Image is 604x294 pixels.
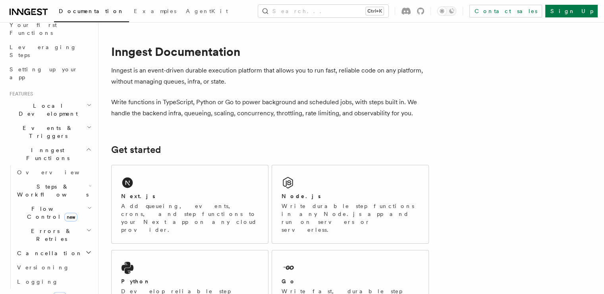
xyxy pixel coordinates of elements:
p: Write durable step functions in any Node.js app and run on servers or serverless. [282,202,419,234]
a: Your first Functions [6,18,93,40]
a: AgentKit [181,2,233,21]
span: AgentKit [186,8,228,14]
button: Search...Ctrl+K [258,5,388,17]
a: Node.jsWrite durable step functions in any Node.js app and run on servers or serverless. [272,165,429,244]
button: Events & Triggers [6,121,93,143]
span: Examples [134,8,176,14]
h1: Inngest Documentation [111,44,429,59]
a: Next.jsAdd queueing, events, crons, and step functions to your Next app on any cloud provider. [111,165,268,244]
a: Setting up your app [6,62,93,84]
button: Errors & Retries [14,224,93,246]
button: Flow Controlnew [14,202,93,224]
a: Sign Up [545,5,598,17]
h2: Python [121,277,151,285]
span: Leveraging Steps [10,44,77,58]
a: Documentation [54,2,129,22]
span: Inngest Functions [6,146,86,162]
span: Versioning [17,264,69,271]
span: Errors & Retries [14,227,86,243]
a: Versioning [14,260,93,275]
span: new [64,213,77,221]
button: Inngest Functions [6,143,93,165]
h2: Go [282,277,296,285]
h2: Next.js [121,192,155,200]
button: Steps & Workflows [14,179,93,202]
span: Documentation [59,8,124,14]
a: Contact sales [469,5,542,17]
a: Leveraging Steps [6,40,93,62]
a: Logging [14,275,93,289]
span: Local Development [6,102,87,118]
a: Get started [111,144,161,155]
span: Logging [17,279,58,285]
span: Flow Control [14,205,87,221]
span: Events & Triggers [6,124,87,140]
span: Steps & Workflows [14,183,89,199]
span: Overview [17,169,99,176]
p: Add queueing, events, crons, and step functions to your Next app on any cloud provider. [121,202,259,234]
button: Cancellation [14,246,93,260]
span: Cancellation [14,249,83,257]
button: Local Development [6,99,93,121]
h2: Node.js [282,192,321,200]
p: Write functions in TypeScript, Python or Go to power background and scheduled jobs, with steps bu... [111,97,429,119]
a: Examples [129,2,181,21]
kbd: Ctrl+K [366,7,384,15]
p: Inngest is an event-driven durable execution platform that allows you to run fast, reliable code ... [111,65,429,87]
a: Overview [14,165,93,179]
span: Features [6,91,33,97]
button: Toggle dark mode [437,6,456,16]
div: Inngest Functions [6,165,93,289]
span: Setting up your app [10,66,78,80]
